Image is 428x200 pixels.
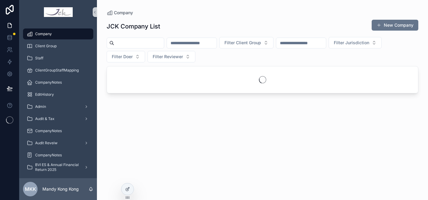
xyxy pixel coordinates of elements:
span: Company [114,10,133,16]
span: Audit & Tax [35,116,55,121]
a: Audit Reveiw [23,138,93,148]
div: scrollable content [19,24,97,178]
button: Select Button [107,51,145,62]
a: Company [23,28,93,39]
span: Company [35,32,52,36]
button: Select Button [329,37,382,48]
span: Filter Client Group [224,40,261,46]
a: EditHistory [23,89,93,100]
p: Mandy Kong Kong [42,186,79,192]
a: Company [107,10,133,16]
span: CompanyNotes [35,128,62,133]
span: CompanyNotes [35,80,62,85]
span: Filter Doer [112,54,133,60]
button: New Company [372,20,418,31]
span: EditHistory [35,92,54,97]
span: BVI ES & Annual Financial Return 2025 [35,162,79,172]
span: CompanyNotes [35,153,62,158]
span: MKK [25,185,36,193]
span: Admin [35,104,46,109]
span: Filter Reviewer [153,54,183,60]
button: Select Button [148,51,195,62]
a: CompanyNotes [23,77,93,88]
button: Select Button [219,37,274,48]
a: Staff [23,53,93,64]
a: BVI ES & Annual Financial Return 2025 [23,162,93,173]
span: ClientGroupStaffMapping [35,68,79,73]
a: CompanyNotes [23,150,93,161]
span: Client Group [35,44,57,48]
span: Audit Reveiw [35,141,58,145]
a: CompanyNotes [23,125,93,136]
span: Filter Jurisdiction [334,40,369,46]
span: Staff [35,56,43,61]
a: Audit & Tax [23,113,93,124]
a: Admin [23,101,93,112]
a: Client Group [23,41,93,52]
a: ClientGroupStaffMapping [23,65,93,76]
img: App logo [44,7,73,17]
h1: JCK Company List [107,22,160,31]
